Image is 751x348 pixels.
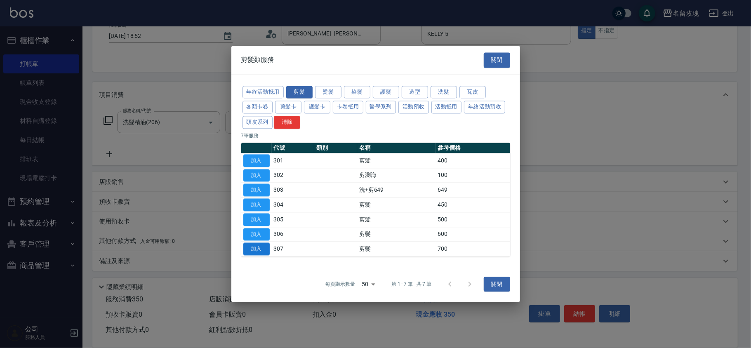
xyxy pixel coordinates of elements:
[398,101,429,114] button: 活動預收
[357,168,436,183] td: 剪瀏海
[436,168,510,183] td: 100
[357,227,436,242] td: 剪髮
[272,153,315,168] td: 301
[436,143,510,153] th: 參考價格
[436,198,510,212] td: 450
[314,143,357,153] th: 類別
[243,228,270,241] button: 加入
[242,116,273,129] button: 頭皮系列
[243,154,270,167] button: 加入
[325,281,355,288] p: 每頁顯示數量
[243,213,270,226] button: 加入
[274,116,300,129] button: 清除
[272,168,315,183] td: 302
[241,56,274,64] span: 剪髮類服務
[366,101,396,114] button: 醫學系列
[459,86,486,99] button: 瓦皮
[358,273,378,295] div: 50
[272,198,315,212] td: 304
[243,198,270,211] button: 加入
[357,242,436,256] td: 剪髮
[391,281,431,288] p: 第 1–7 筆 共 7 筆
[357,198,436,212] td: 剪髮
[357,183,436,198] td: 洗+剪649
[304,101,330,114] button: 護髮卡
[272,212,315,227] td: 305
[315,86,341,99] button: 燙髮
[436,212,510,227] td: 500
[484,277,510,292] button: 關閉
[431,101,462,114] button: 活動抵用
[436,242,510,256] td: 700
[272,183,315,198] td: 303
[402,86,428,99] button: 造型
[357,143,436,153] th: 名稱
[436,227,510,242] td: 600
[464,101,505,114] button: 年終活動預收
[272,143,315,153] th: 代號
[431,86,457,99] button: 洗髮
[436,153,510,168] td: 400
[243,169,270,182] button: 加入
[272,242,315,256] td: 307
[333,101,363,114] button: 卡卷抵用
[242,86,284,99] button: 年終活動抵用
[286,86,313,99] button: 剪髮
[272,227,315,242] td: 306
[243,184,270,197] button: 加入
[242,101,273,114] button: 各類卡卷
[357,153,436,168] td: 剪髮
[357,212,436,227] td: 剪髮
[373,86,399,99] button: 護髮
[344,86,370,99] button: 染髮
[243,243,270,256] button: 加入
[241,132,510,139] p: 7 筆服務
[275,101,301,114] button: 剪髮卡
[436,183,510,198] td: 649
[484,52,510,68] button: 關閉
